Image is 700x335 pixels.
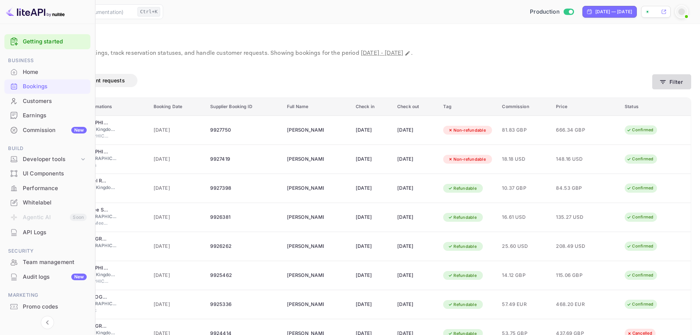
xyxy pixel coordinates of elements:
[556,242,593,250] span: 208.49 USD
[154,242,202,250] span: [DATE]
[23,199,87,207] div: Whitelabel
[4,94,90,108] div: Customers
[4,196,90,209] a: Whitelabel
[23,82,87,91] div: Bookings
[80,300,117,307] span: [GEOGRAPHIC_DATA]
[556,155,593,163] span: 148.16 USD
[4,65,90,79] a: Home
[287,182,324,194] div: Colm Murphy
[4,196,90,210] div: Whitelabel
[210,211,278,223] div: 9926381
[443,300,481,309] div: Refundable
[154,213,202,221] span: [DATE]
[397,240,434,252] div: [DATE]
[137,7,160,17] div: Ctrl+K
[397,299,434,310] div: [DATE]
[397,211,434,223] div: [DATE]
[210,240,278,252] div: 9926262
[502,242,547,250] span: 25.60 USD
[4,270,90,284] a: Audit logsNew
[210,270,278,281] div: 9925462
[4,145,90,153] span: Build
[23,303,87,311] div: Promo codes
[361,49,403,57] span: [DATE] - [DATE]
[71,77,125,83] span: Amendment requests
[556,271,593,279] span: 115.06 GBP
[206,98,283,116] th: Supplier Booking ID
[4,181,90,195] a: Performance
[154,271,202,279] span: [DATE]
[502,271,547,279] span: 14.12 GBP
[4,300,90,313] a: Promo codes
[443,271,481,280] div: Refundable
[210,299,278,310] div: 9925336
[443,213,481,222] div: Refundable
[393,98,439,116] th: Check out
[4,270,90,284] div: Audit logsNew
[4,225,90,239] a: API Logs
[652,74,691,89] button: Filter
[622,213,658,222] div: Confirmed
[4,123,90,137] a: CommissionNew
[502,184,547,192] span: 10.37 GBP
[154,184,202,192] span: [DATE]
[6,6,65,18] img: LiteAPI logo
[4,108,90,122] a: Earnings
[356,270,388,281] div: [DATE]
[397,270,434,281] div: [DATE]
[622,125,658,135] div: Confirmed
[287,124,324,136] div: Sadie Taylor
[439,98,498,116] th: Tag
[80,155,117,162] span: [GEOGRAPHIC_DATA]
[443,184,481,193] div: Refundable
[4,167,90,181] div: UI Components
[23,228,87,237] div: API Logs
[4,153,90,166] div: Developer tools
[23,111,87,120] div: Earnings
[23,170,87,178] div: UI Components
[4,300,90,314] div: Promo codes
[397,124,434,136] div: [DATE]
[4,167,90,180] a: UI Components
[498,98,552,116] th: Commission
[154,126,202,134] span: [DATE]
[595,8,632,15] div: [DATE] — [DATE]
[556,184,593,192] span: 84.53 GBP
[4,79,90,93] a: Bookings
[502,126,547,134] span: 81.83 GBP
[287,270,324,281] div: Katie Barlow
[80,126,117,133] span: United Kingdom of [GEOGRAPHIC_DATA] and [GEOGRAPHIC_DATA]
[356,182,388,194] div: [DATE]
[4,79,90,94] div: Bookings
[356,153,388,165] div: [DATE]
[23,273,87,281] div: Audit logs
[397,153,434,165] div: [DATE]
[41,316,54,329] button: Collapse navigation
[622,183,658,193] div: Confirmed
[210,124,278,136] div: 9927750
[23,184,87,193] div: Performance
[154,300,202,309] span: [DATE]
[404,50,411,57] button: Change date range
[9,74,652,87] div: account-settings tabs
[502,213,547,221] span: 16.61 USD
[620,98,691,116] th: Status
[287,211,324,223] div: Pinwen Storey
[23,68,87,76] div: Home
[502,155,547,163] span: 18.18 USD
[287,153,324,165] div: Mallory Ferguson
[552,98,620,116] th: Price
[4,255,90,269] a: Team management
[80,271,117,278] span: United Kingdom of [GEOGRAPHIC_DATA] and [GEOGRAPHIC_DATA]
[68,98,149,116] th: Hotel informations
[4,57,90,65] span: Business
[23,97,87,106] div: Customers
[9,49,691,58] p: View and manage all hotel bookings, track reservation statuses, and handle customer requests. Sho...
[287,240,324,252] div: Bryan Kennedy
[23,38,87,46] a: Getting started
[622,271,658,280] div: Confirmed
[23,126,87,135] div: Commission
